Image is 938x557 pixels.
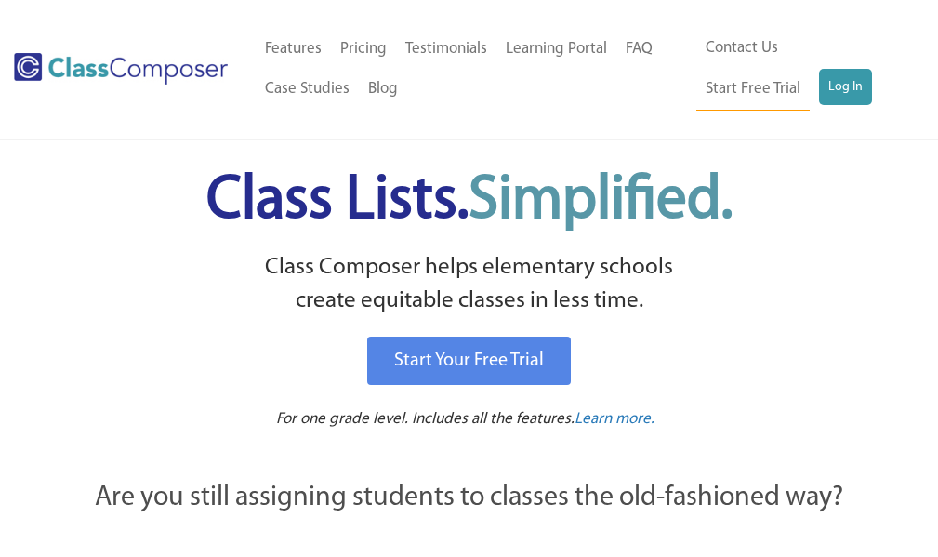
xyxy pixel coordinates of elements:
[496,29,616,70] a: Learning Portal
[256,29,331,70] a: Features
[469,171,733,232] span: Simplified.
[367,337,571,385] a: Start Your Free Trial
[394,351,544,370] span: Start Your Free Trial
[359,69,407,110] a: Blog
[276,411,575,427] span: For one grade level. Includes all the features.
[696,69,810,111] a: Start Free Trial
[616,29,662,70] a: FAQ
[575,408,654,431] a: Learn more.
[696,28,910,111] nav: Header Menu
[14,53,228,85] img: Class Composer
[575,411,654,427] span: Learn more.
[206,171,733,232] span: Class Lists.
[331,29,396,70] a: Pricing
[256,29,697,111] nav: Header Menu
[396,29,496,70] a: Testimonials
[19,251,919,319] p: Class Composer helps elementary schools create equitable classes in less time.
[696,28,787,69] a: Contact Us
[37,478,901,519] p: Are you still assigning students to classes the old-fashioned way?
[256,69,359,110] a: Case Studies
[819,69,872,106] a: Log In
